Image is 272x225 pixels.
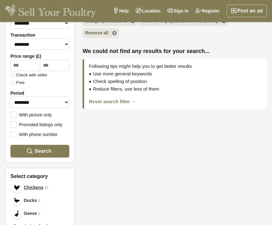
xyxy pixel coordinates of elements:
a: Help [109,5,132,17]
div: Use more general keywords [89,71,262,77]
em: 2 [38,211,40,217]
h3: Select category [10,174,69,180]
a: Ducks Ducks 3 [10,194,69,207]
label: Check with seller [10,73,47,78]
span: Search [34,148,51,154]
span: Ducks [24,198,37,204]
label: Transaction [10,33,69,38]
div: Reduce filters, use less of them [89,86,262,92]
label: Price range (£) [10,54,69,59]
div: Check spelling of position [89,79,262,85]
img: Sell Your Poultry [5,5,96,17]
a: Chickens Chickens 67 [10,181,69,194]
a: Geese Geese 2 [10,207,69,220]
em: 3 [38,198,40,204]
div: Following tips might help you to get better results [89,63,262,70]
img: Chickens [14,185,20,191]
label: Period [10,91,69,96]
a: Post an ad [227,5,267,17]
label: Promoted listings only [10,122,62,127]
img: Ducks [14,198,20,204]
a: Sign in [164,5,192,17]
a: Reset search filter → [89,99,136,104]
a: Register [192,5,223,17]
label: With picture only [10,112,52,118]
img: Geese [14,211,20,217]
a: Remove all [83,28,119,38]
label: With phone number [10,132,58,137]
span: Geese [24,210,37,217]
button: Search [10,145,69,158]
a: Location [132,5,164,17]
span: Chickens [24,185,43,191]
span: We could not find any results for your search... [83,48,267,55]
label: Free [10,81,25,85]
em: 67 [45,186,48,191]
